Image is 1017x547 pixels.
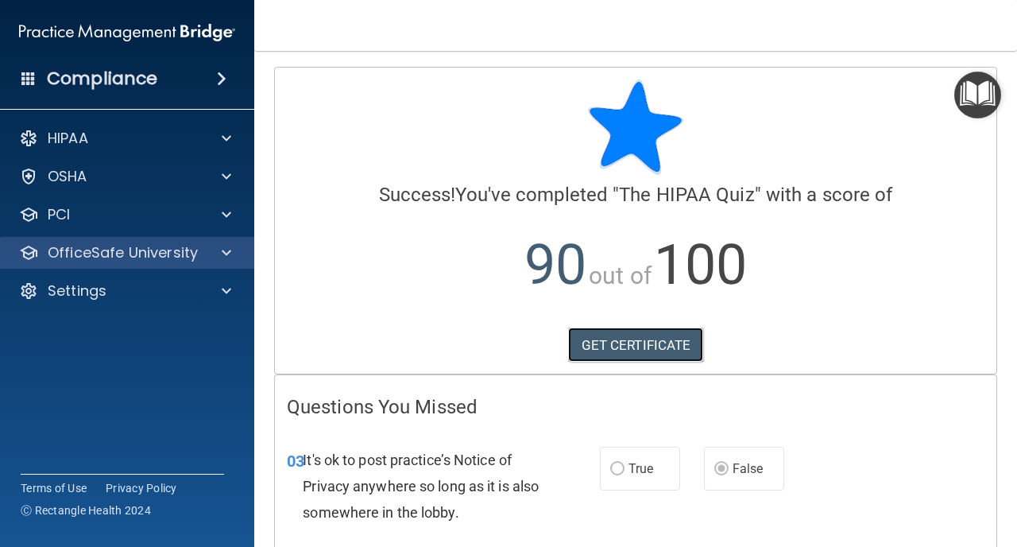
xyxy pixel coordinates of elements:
p: OfficeSafe University [48,243,198,262]
span: 90 [524,232,586,297]
input: True [610,464,625,475]
span: It's ok to post practice’s Notice of Privacy anywhere so long as it is also somewhere in the lobby. [303,452,539,521]
span: The HIPAA Quiz [619,184,754,206]
a: HIPAA [19,129,231,148]
p: PCI [48,205,70,224]
img: PMB logo [19,17,235,48]
span: Success! [379,184,456,206]
span: Ⓒ Rectangle Health 2024 [21,502,151,518]
a: PCI [19,205,231,224]
a: Privacy Policy [106,480,177,496]
h4: You've completed " " with a score of [287,184,984,205]
span: True [628,461,653,476]
a: Settings [19,281,231,301]
span: 100 [654,232,747,297]
span: False [733,461,764,476]
span: 03 [287,452,304,471]
a: OfficeSafe University [19,243,231,262]
img: blue-star-rounded.9d042014.png [588,80,683,175]
h4: Compliance [47,68,157,90]
p: OSHA [48,167,87,186]
a: OSHA [19,167,231,186]
a: Terms of Use [21,480,87,496]
button: Open Resource Center [954,72,1001,118]
a: GET CERTIFICATE [568,328,704,363]
h4: Questions You Missed [287,397,984,417]
p: HIPAA [48,129,88,148]
iframe: Drift Widget Chat Controller [742,434,998,498]
span: out of [589,262,652,289]
p: Settings [48,281,106,301]
input: False [714,464,729,475]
